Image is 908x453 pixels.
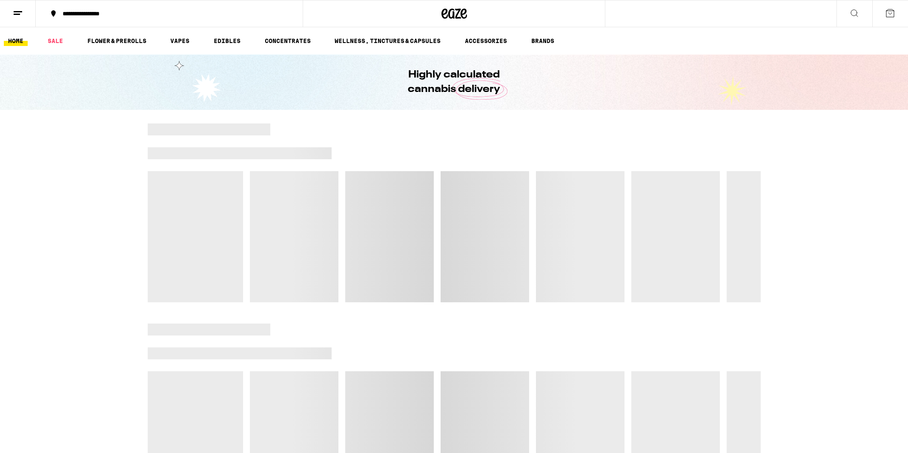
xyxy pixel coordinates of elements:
[209,36,245,46] a: EDIBLES
[261,36,315,46] a: CONCENTRATES
[384,68,524,97] h1: Highly calculated cannabis delivery
[527,36,559,46] a: BRANDS
[83,36,151,46] a: FLOWER & PREROLLS
[166,36,194,46] a: VAPES
[43,36,67,46] a: SALE
[461,36,511,46] a: ACCESSORIES
[4,36,28,46] a: HOME
[330,36,445,46] a: WELLNESS, TINCTURES & CAPSULES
